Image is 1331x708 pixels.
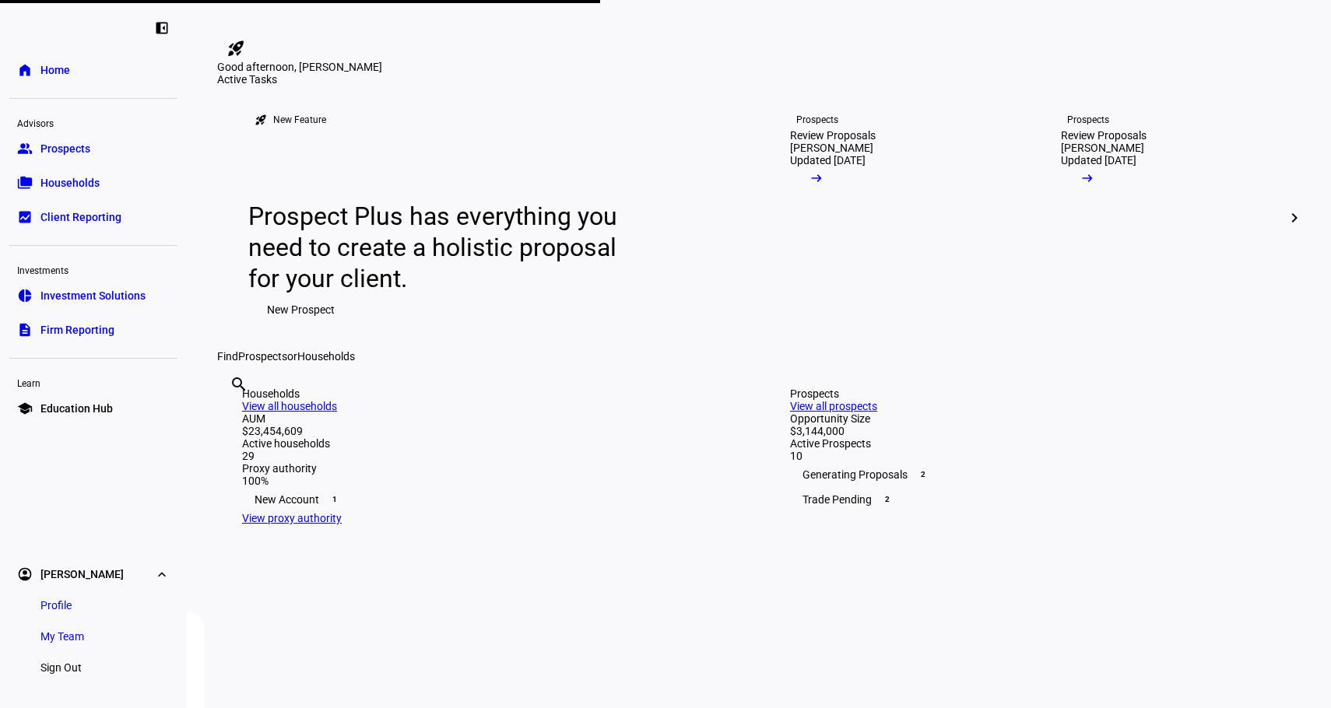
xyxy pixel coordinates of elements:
eth-mat-symbol: home [17,62,33,78]
div: Advisors [9,111,177,133]
a: My Team [28,621,97,652]
a: ProspectsReview Proposals[PERSON_NAME]Updated [DATE] [1036,86,1294,350]
div: Prospects [796,114,838,126]
a: folder_copyHouseholds [9,167,177,198]
eth-mat-symbol: left_panel_close [154,20,170,36]
eth-mat-symbol: expand_more [154,566,170,582]
div: Learn [9,371,177,393]
div: Prospects [790,387,1276,400]
span: My Team [40,629,84,644]
mat-icon: search [230,375,248,394]
div: [PERSON_NAME] [790,142,873,154]
div: Find or [217,350,1301,363]
span: Households [40,175,100,191]
a: groupProspects [9,133,177,164]
a: pie_chartInvestment Solutions [9,280,177,311]
div: Updated [DATE] [1061,154,1136,166]
div: 100% [242,475,728,487]
div: Households [242,387,728,400]
mat-icon: rocket_launch [255,114,267,126]
div: Proxy authority [242,462,728,475]
a: bid_landscapeClient Reporting [9,202,177,233]
div: Prospects [1067,114,1109,126]
a: View all prospects [790,400,877,412]
div: 10 [790,450,1276,462]
eth-mat-symbol: account_circle [17,566,33,582]
span: 1 [328,493,341,506]
div: Good afternoon, [PERSON_NAME] [217,61,1301,73]
eth-mat-symbol: pie_chart [17,288,33,303]
mat-icon: chevron_right [1285,209,1304,227]
div: Active Tasks [217,73,1301,86]
mat-icon: rocket_launch [227,39,245,58]
a: ProspectsReview Proposals[PERSON_NAME]Updated [DATE] [765,86,1024,350]
span: New Prospect [267,294,335,325]
div: Trade Pending [790,487,1276,512]
a: descriptionFirm Reporting [9,314,177,345]
div: Generating Proposals [790,462,1276,487]
a: Profile [28,590,84,621]
span: Investment Solutions [40,288,146,303]
mat-icon: arrow_right_alt [809,170,824,186]
div: Investments [9,258,177,280]
div: Updated [DATE] [790,154,866,166]
span: Prospects [238,350,287,363]
span: Prospects [40,141,90,156]
div: $3,144,000 [790,425,1276,437]
div: Review Proposals [1061,129,1147,142]
div: 29 [242,450,728,462]
button: New Prospect [248,294,353,325]
eth-mat-symbol: group [17,141,33,156]
div: Active households [242,437,728,450]
input: Enter name of prospect or household [230,396,233,415]
span: Client Reporting [40,209,121,225]
span: Profile [40,598,72,613]
a: homeHome [9,54,177,86]
a: View all households [242,400,337,412]
mat-icon: arrow_right_alt [1080,170,1095,186]
div: Active Prospects [790,437,1276,450]
eth-mat-symbol: description [17,322,33,338]
div: [PERSON_NAME] [1061,142,1144,154]
span: 2 [881,493,894,506]
span: Firm Reporting [40,322,114,338]
div: Review Proposals [790,129,876,142]
div: New Account [242,487,728,512]
div: $23,454,609 [242,425,728,437]
div: Opportunity Size [790,412,1276,425]
div: Prospect Plus has everything you need to create a holistic proposal for your client. [248,201,632,294]
span: Home [40,62,70,78]
a: View proxy authority [242,512,342,524]
div: New Feature [273,114,326,126]
span: Education Hub [40,401,113,416]
eth-mat-symbol: school [17,401,33,416]
eth-mat-symbol: bid_landscape [17,209,33,225]
span: Sign Out [40,660,82,675]
span: Households [297,350,355,363]
eth-mat-symbol: folder_copy [17,175,33,191]
span: [PERSON_NAME] [40,566,124,582]
span: 2 [917,468,929,481]
div: AUM [242,412,728,425]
